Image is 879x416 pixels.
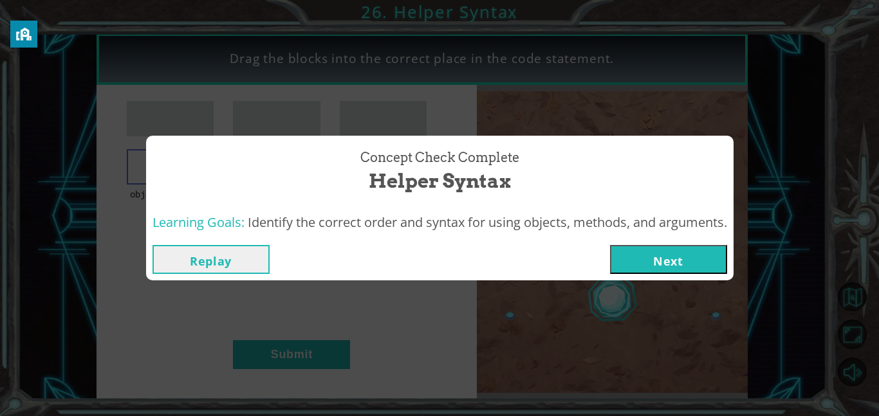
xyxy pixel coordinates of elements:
[369,167,511,195] span: Helper Syntax
[10,21,37,48] button: privacy banner
[153,213,245,231] span: Learning Goals:
[248,213,727,231] span: Identify the correct order and syntax for using objects, methods, and arguments.
[360,149,519,167] span: Concept Check Complete
[153,245,270,274] button: Replay
[610,245,727,274] button: Next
